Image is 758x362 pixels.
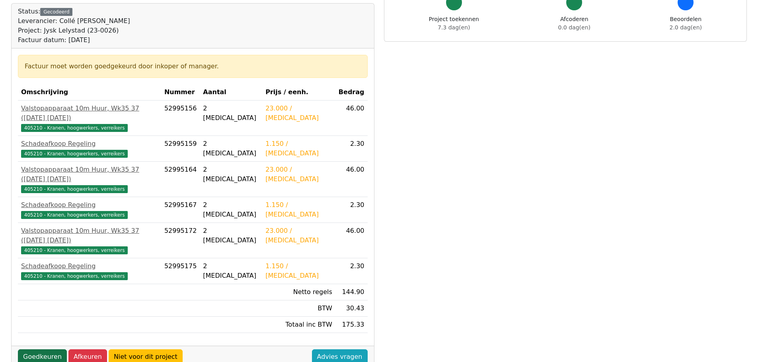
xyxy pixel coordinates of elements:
[438,24,470,31] span: 7.3 dag(en)
[335,136,368,162] td: 2.30
[21,200,158,210] div: Schadeafkoop Regeling
[21,104,158,132] a: Valstopapparaat 10m Huur, Wk35 37 ([DATE] [DATE])405210 - Kranen, hoogwerkers, verreikers
[335,84,368,101] th: Bedrag
[203,226,259,245] div: 2 [MEDICAL_DATA]
[161,84,200,101] th: Nummer
[335,258,368,284] td: 2.30
[21,211,128,219] span: 405210 - Kranen, hoogwerkers, verreikers
[265,226,332,245] div: 23.000 / [MEDICAL_DATA]
[21,150,128,158] span: 405210 - Kranen, hoogwerkers, verreikers
[21,185,128,193] span: 405210 - Kranen, hoogwerkers, verreikers
[18,7,130,45] div: Status:
[18,16,130,26] div: Leverancier: Collé [PERSON_NAME]
[262,317,335,333] td: Totaal inc BTW
[262,284,335,300] td: Netto regels
[335,300,368,317] td: 30.43
[203,165,259,184] div: 2 [MEDICAL_DATA]
[265,165,332,184] div: 23.000 / [MEDICAL_DATA]
[21,261,158,271] div: Schadeafkoop Regeling
[21,246,128,254] span: 405210 - Kranen, hoogwerkers, verreikers
[21,226,158,245] div: Valstopapparaat 10m Huur, Wk35 37 ([DATE] [DATE])
[21,200,158,219] a: Schadeafkoop Regeling405210 - Kranen, hoogwerkers, verreikers
[203,200,259,219] div: 2 [MEDICAL_DATA]
[21,261,158,281] a: Schadeafkoop Regeling405210 - Kranen, hoogwerkers, verreikers
[25,62,361,71] div: Factuur moet worden goedgekeurd door inkoper of manager.
[21,104,158,123] div: Valstopapparaat 10m Huur, Wk35 37 ([DATE] [DATE])
[21,165,158,194] a: Valstopapparaat 10m Huur, Wk35 37 ([DATE] [DATE])405210 - Kranen, hoogwerkers, verreikers
[200,84,262,101] th: Aantal
[18,35,130,45] div: Factuur datum: [DATE]
[335,223,368,258] td: 46.00
[21,139,158,149] div: Schadeafkoop Regeling
[265,200,332,219] div: 1.150 / [MEDICAL_DATA]
[203,261,259,281] div: 2 [MEDICAL_DATA]
[161,258,200,284] td: 52995175
[40,8,72,16] div: Gecodeerd
[262,84,335,101] th: Prijs / eenh.
[21,272,128,280] span: 405210 - Kranen, hoogwerkers, verreikers
[670,15,702,32] div: Beoordelen
[161,197,200,223] td: 52995167
[21,226,158,255] a: Valstopapparaat 10m Huur, Wk35 37 ([DATE] [DATE])405210 - Kranen, hoogwerkers, verreikers
[161,223,200,258] td: 52995172
[265,104,332,123] div: 23.000 / [MEDICAL_DATA]
[161,162,200,197] td: 52995164
[18,84,161,101] th: Omschrijving
[161,101,200,136] td: 52995156
[335,101,368,136] td: 46.00
[265,139,332,158] div: 1.150 / [MEDICAL_DATA]
[335,197,368,223] td: 2.30
[558,15,590,32] div: Afcoderen
[335,284,368,300] td: 144.90
[335,317,368,333] td: 175.33
[203,139,259,158] div: 2 [MEDICAL_DATA]
[558,24,590,31] span: 0.0 dag(en)
[335,162,368,197] td: 46.00
[203,104,259,123] div: 2 [MEDICAL_DATA]
[262,300,335,317] td: BTW
[161,136,200,162] td: 52995159
[429,15,479,32] div: Project toekennen
[21,165,158,184] div: Valstopapparaat 10m Huur, Wk35 37 ([DATE] [DATE])
[18,26,130,35] div: Project: Jysk Lelystad (23-0026)
[21,139,158,158] a: Schadeafkoop Regeling405210 - Kranen, hoogwerkers, verreikers
[670,24,702,31] span: 2.0 dag(en)
[21,124,128,132] span: 405210 - Kranen, hoogwerkers, verreikers
[265,261,332,281] div: 1.150 / [MEDICAL_DATA]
